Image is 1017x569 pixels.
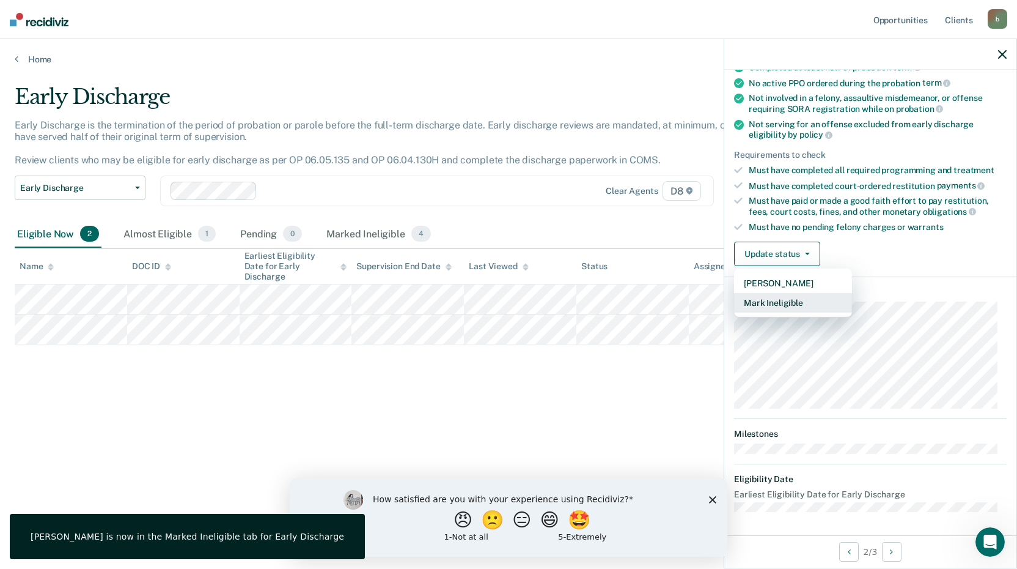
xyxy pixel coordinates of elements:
button: Previous Opportunity [839,542,859,562]
div: Must have paid or made a good faith effort to pay restitution, fees, court costs, fines, and othe... [749,196,1007,217]
dt: Supervision [734,286,1007,297]
div: Early Discharge [15,84,777,119]
span: obligations [923,207,976,217]
span: warrants [908,222,944,232]
div: 2 / 3 [724,535,1016,568]
span: probation [896,104,944,114]
span: policy [799,130,832,139]
span: Early Discharge [20,183,130,193]
div: Assigned to [694,261,751,272]
div: Name [20,261,54,272]
div: Last Viewed [469,261,528,272]
dt: Eligibility Date [734,474,1007,485]
div: DOC ID [132,261,171,272]
span: 1 [198,226,216,242]
img: Recidiviz [10,13,68,26]
div: Not involved in a felony, assaultive misdemeanor, or offense requiring SORA registration while on [749,93,1007,114]
span: 4 [411,226,431,242]
iframe: Survey by Kim from Recidiviz [290,478,727,557]
a: Home [15,54,1002,65]
div: b [988,9,1007,29]
span: payments [937,180,985,190]
span: 0 [283,226,302,242]
div: Pending [238,221,304,248]
div: Requirements to check [734,150,1007,160]
div: Supervision End Date [356,261,451,272]
div: Not serving for an offense excluded from early discharge eligibility by [749,119,1007,140]
div: [PERSON_NAME] is now in the Marked Ineligible tab for Early Discharge [31,531,344,542]
dt: Milestones [734,429,1007,439]
button: Update status [734,242,820,266]
button: Next Opportunity [882,542,901,562]
span: term [893,62,921,72]
div: Earliest Eligibility Date for Early Discharge [244,251,347,281]
p: Early Discharge is the termination of the period of probation or parole before the full-term disc... [15,119,774,166]
div: Eligible Now [15,221,101,248]
dt: Earliest Eligibility Date for Early Discharge [734,489,1007,500]
button: Mark Ineligible [734,293,852,313]
span: D8 [663,181,701,201]
div: Almost Eligible [121,221,218,248]
span: term [922,78,950,87]
div: No active PPO ordered during the probation [749,78,1007,89]
button: [PERSON_NAME] [734,273,852,293]
div: Must have completed court-ordered restitution [749,180,1007,192]
div: Status [581,261,608,272]
span: treatment [953,165,994,175]
div: Must have no pending felony charges or [749,222,1007,232]
div: Clear agents [606,186,658,196]
div: Marked Ineligible [324,221,433,248]
span: 2 [80,226,99,242]
div: Must have completed all required programming and [749,165,1007,176]
iframe: Intercom live chat [975,527,1005,557]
